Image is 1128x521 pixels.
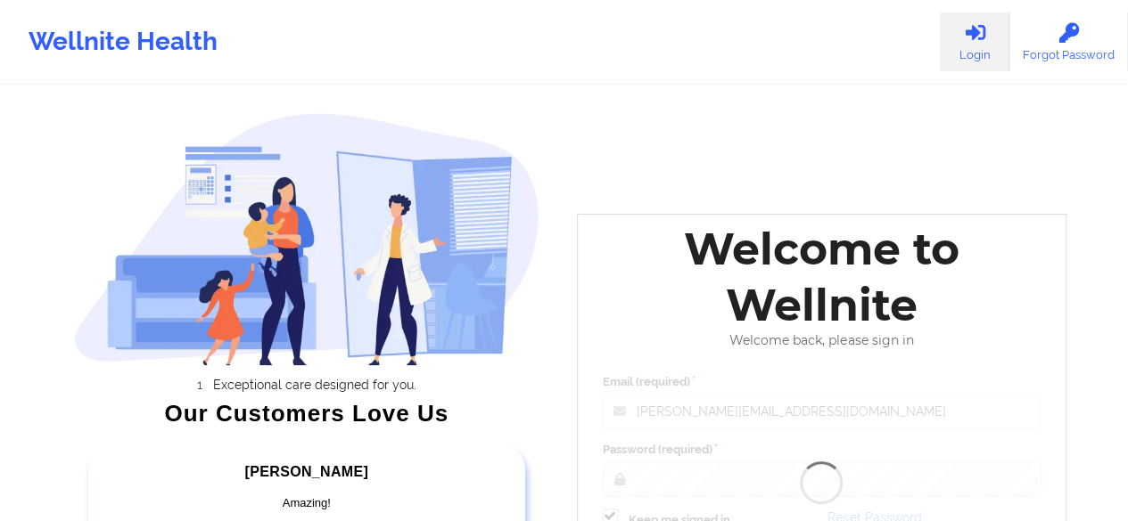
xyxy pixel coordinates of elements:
[940,12,1009,71] a: Login
[90,378,539,392] li: Exceptional care designed for you.
[74,404,539,422] div: Our Customers Love Us
[1009,12,1128,71] a: Forgot Password
[245,464,368,479] span: [PERSON_NAME]
[118,494,496,512] div: Amazing!
[74,112,539,365] img: wellnite-auth-hero_200.c722682e.png
[590,221,1054,333] div: Welcome to Wellnite
[590,333,1054,348] div: Welcome back, please sign in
